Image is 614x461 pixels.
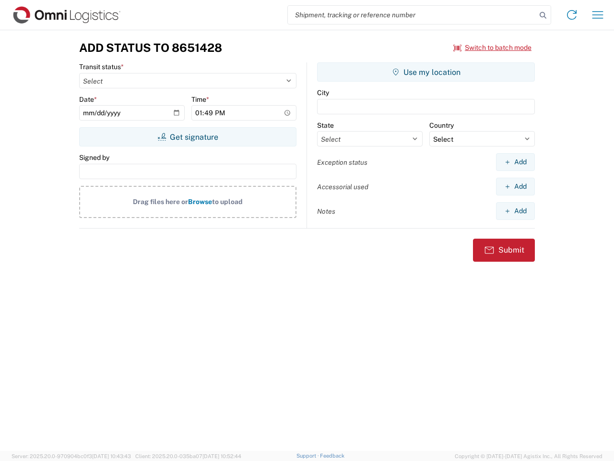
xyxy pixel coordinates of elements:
[79,127,296,146] button: Get signature
[135,453,241,459] span: Client: 2025.20.0-035ba07
[79,41,222,55] h3: Add Status to 8651428
[455,452,602,461] span: Copyright © [DATE]-[DATE] Agistix Inc., All Rights Reserved
[212,198,243,206] span: to upload
[453,40,531,56] button: Switch to batch mode
[92,453,131,459] span: [DATE] 10:43:43
[288,6,536,24] input: Shipment, tracking or reference number
[496,202,535,220] button: Add
[496,153,535,171] button: Add
[429,121,454,130] label: Country
[12,453,131,459] span: Server: 2025.20.0-970904bc0f3
[296,453,320,459] a: Support
[191,95,209,104] label: Time
[133,198,188,206] span: Drag files here or
[317,88,329,97] label: City
[473,239,535,262] button: Submit
[320,453,344,459] a: Feedback
[79,153,109,162] label: Signed by
[496,178,535,195] button: Add
[317,207,335,216] label: Notes
[202,453,241,459] span: [DATE] 10:52:44
[317,158,367,167] label: Exception status
[317,121,334,130] label: State
[317,62,535,82] button: Use my location
[317,182,368,191] label: Accessorial used
[188,198,212,206] span: Browse
[79,95,97,104] label: Date
[79,62,124,71] label: Transit status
